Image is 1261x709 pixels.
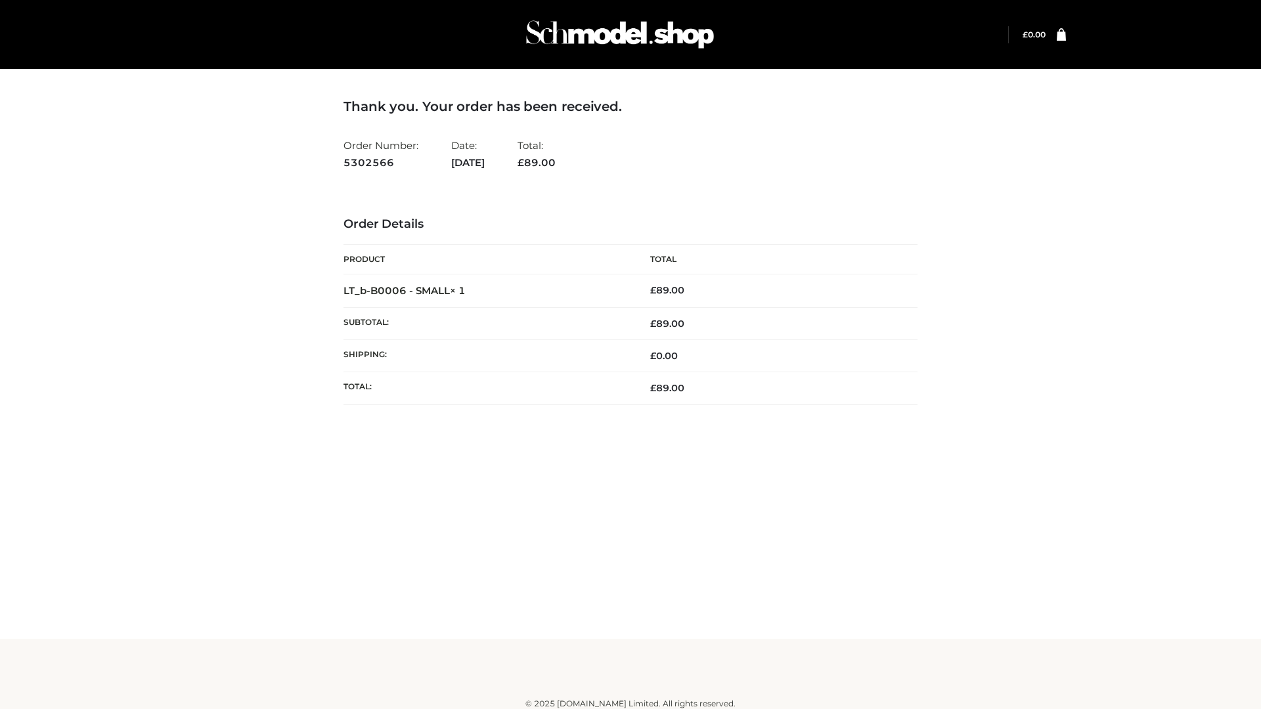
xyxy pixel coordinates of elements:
th: Subtotal: [343,307,630,339]
a: £0.00 [1023,30,1046,39]
th: Total: [343,372,630,404]
span: £ [650,318,656,330]
th: Shipping: [343,340,630,372]
span: £ [650,284,656,296]
bdi: 0.00 [650,350,678,362]
span: £ [650,350,656,362]
span: 89.00 [518,156,556,169]
strong: × 1 [450,284,466,297]
span: £ [650,382,656,394]
li: Total: [518,134,556,174]
bdi: 89.00 [650,284,684,296]
h3: Order Details [343,217,918,232]
span: £ [1023,30,1028,39]
th: Total [630,245,918,274]
li: Order Number: [343,134,418,174]
img: Schmodel Admin 964 [521,9,719,60]
span: £ [518,156,524,169]
strong: 5302566 [343,154,418,171]
strong: [DATE] [451,154,485,171]
span: 89.00 [650,318,684,330]
li: Date: [451,134,485,174]
th: Product [343,245,630,274]
span: 89.00 [650,382,684,394]
h3: Thank you. Your order has been received. [343,98,918,114]
strong: LT_b-B0006 - SMALL [343,284,466,297]
bdi: 0.00 [1023,30,1046,39]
